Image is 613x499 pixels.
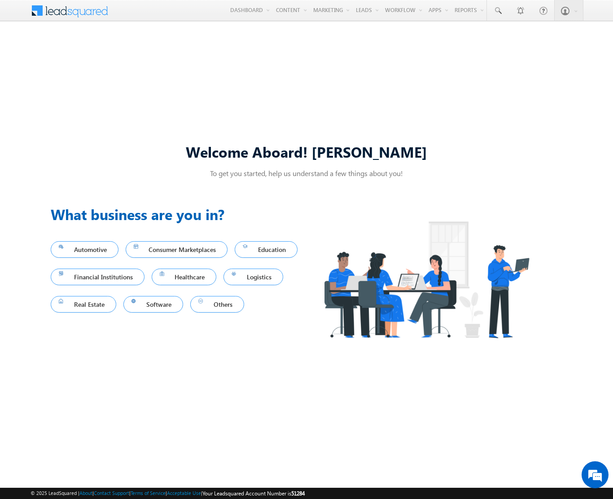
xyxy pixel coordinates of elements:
[59,271,136,283] span: Financial Institutions
[306,203,546,356] img: Industry.png
[243,243,289,256] span: Education
[131,298,175,310] span: Software
[94,490,129,496] a: Contact Support
[160,271,209,283] span: Healthcare
[232,271,275,283] span: Logistics
[167,490,201,496] a: Acceptable Use
[51,168,562,178] p: To get you started, help us understand a few things about you!
[134,243,220,256] span: Consumer Marketplaces
[79,490,92,496] a: About
[51,203,306,225] h3: What business are you in?
[198,298,236,310] span: Others
[59,298,108,310] span: Real Estate
[31,489,305,498] span: © 2025 LeadSquared | | | | |
[291,490,305,497] span: 51284
[131,490,166,496] a: Terms of Service
[51,142,562,161] div: Welcome Aboard! [PERSON_NAME]
[59,243,110,256] span: Automotive
[202,490,305,497] span: Your Leadsquared Account Number is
